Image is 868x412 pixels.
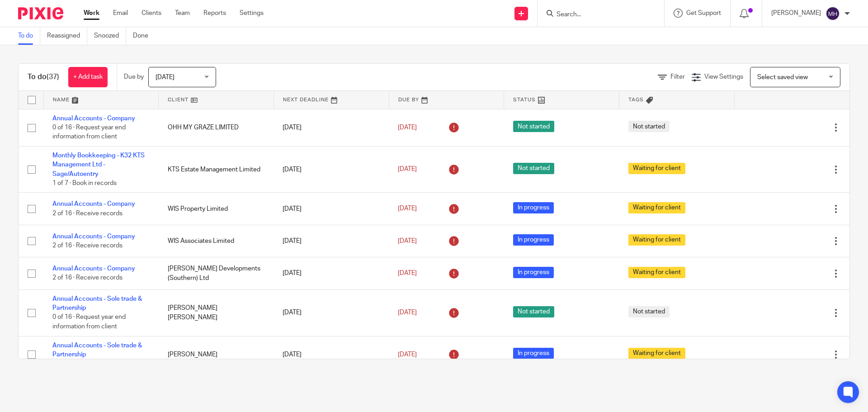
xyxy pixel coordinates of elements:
[52,342,142,358] a: Annual Accounts - Sole trade & Partnership
[159,146,274,193] td: KTS Estate Management Limited
[628,97,644,102] span: Tags
[52,265,135,272] a: Annual Accounts - Company
[142,9,161,18] a: Clients
[159,336,274,373] td: [PERSON_NAME]
[18,7,63,19] img: Pixie
[628,348,685,359] span: Waiting for client
[159,289,274,336] td: [PERSON_NAME] [PERSON_NAME]
[704,74,743,80] span: View Settings
[52,314,126,330] span: 0 of 16 · Request year end information from client
[274,289,389,336] td: [DATE]
[398,124,417,131] span: [DATE]
[52,210,123,217] span: 2 of 16 · Receive records
[113,9,128,18] a: Email
[628,163,685,174] span: Waiting for client
[156,74,175,81] span: [DATE]
[240,9,264,18] a: Settings
[757,74,808,81] span: Select saved view
[398,351,417,358] span: [DATE]
[52,233,135,240] a: Annual Accounts - Company
[124,72,144,81] p: Due by
[274,257,389,289] td: [DATE]
[47,73,59,81] span: (37)
[686,10,721,16] span: Get Support
[52,296,142,311] a: Annual Accounts - Sole trade & Partnership
[274,146,389,193] td: [DATE]
[52,275,123,281] span: 2 of 16 · Receive records
[628,202,685,213] span: Waiting for client
[398,238,417,244] span: [DATE]
[52,115,135,122] a: Annual Accounts - Company
[175,9,190,18] a: Team
[52,201,135,207] a: Annual Accounts - Company
[52,242,123,249] span: 2 of 16 · Receive records
[628,121,670,132] span: Not started
[52,152,145,177] a: Monthly Bookkeeping - K32 KTS Management Ltd - Sage/Autoentry
[274,336,389,373] td: [DATE]
[18,27,40,45] a: To do
[398,270,417,276] span: [DATE]
[556,11,637,19] input: Search
[398,166,417,173] span: [DATE]
[133,27,155,45] a: Done
[68,67,108,87] a: + Add task
[159,257,274,289] td: [PERSON_NAME] Developments (Southern) Ltd
[274,225,389,257] td: [DATE]
[513,267,554,278] span: In progress
[513,234,554,246] span: In progress
[159,193,274,225] td: WIS Property Limited
[628,267,685,278] span: Waiting for client
[628,234,685,246] span: Waiting for client
[628,306,670,317] span: Not started
[159,109,274,146] td: OHH MY GRAZE LIMITED
[274,109,389,146] td: [DATE]
[159,225,274,257] td: WIS Associates Limited
[398,309,417,316] span: [DATE]
[28,72,59,82] h1: To do
[52,180,117,186] span: 1 of 7 · Book in records
[513,202,554,213] span: In progress
[513,348,554,359] span: In progress
[52,124,126,140] span: 0 of 16 · Request year end information from client
[670,74,685,80] span: Filter
[94,27,126,45] a: Snoozed
[274,193,389,225] td: [DATE]
[513,306,554,317] span: Not started
[84,9,99,18] a: Work
[826,6,840,21] img: svg%3E
[513,121,554,132] span: Not started
[203,9,226,18] a: Reports
[513,163,554,174] span: Not started
[771,9,821,18] p: [PERSON_NAME]
[47,27,87,45] a: Reassigned
[398,206,417,212] span: [DATE]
